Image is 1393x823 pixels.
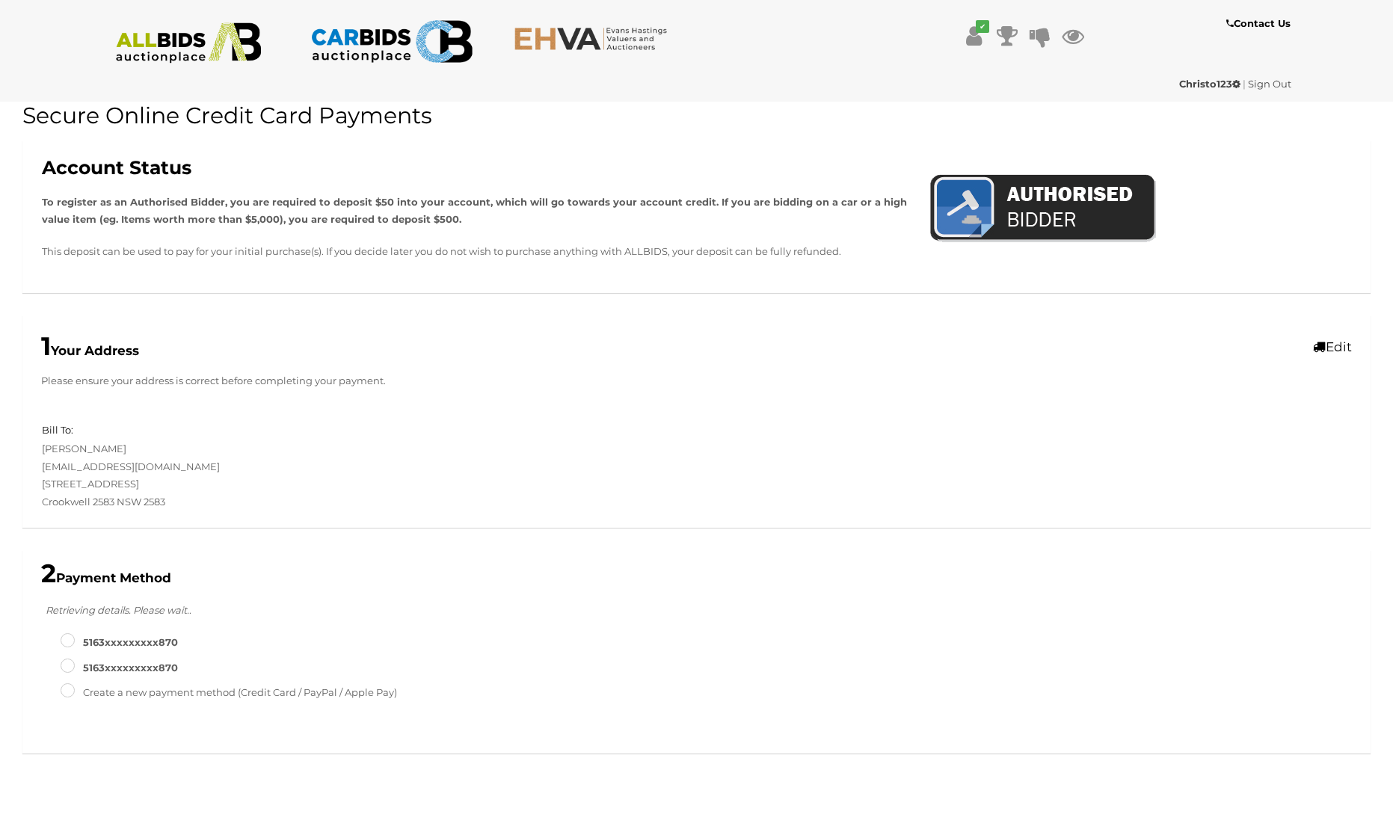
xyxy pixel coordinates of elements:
span: | [1243,78,1246,90]
img: EHVA.com.au [514,26,676,51]
img: CARBIDS.com.au [310,15,473,68]
a: ✔ [963,22,985,49]
a: Christo123 [1179,78,1243,90]
label: 5163XXXXXXXXX870 [61,659,178,676]
label: Create a new payment method (Credit Card / PayPal / Apple Pay) [61,684,397,701]
strong: Christo123 [1179,78,1240,90]
a: Contact Us [1226,15,1294,32]
b: Your Address [41,343,139,358]
h1: Secure Online Credit Card Payments [22,103,1371,128]
a: Sign Out [1248,78,1291,90]
b: Account Status [42,156,191,179]
b: Payment Method [41,570,171,585]
img: AuthorisedBidder.png [929,173,1156,246]
span: 1 [41,330,51,362]
label: 5163XXXXXXXXX870 [61,634,178,651]
h5: Bill To: [42,425,73,435]
i: ✔ [976,20,989,33]
b: Contact Us [1226,17,1291,29]
i: Retrieving details. Please wait.. [46,604,191,616]
span: 2 [41,558,56,589]
a: Edit [1313,339,1352,354]
p: Please ensure your address is correct before completing your payment. [41,372,1352,389]
strong: To register as an Authorised Bidder, you are required to deposit $50 into your account, which wil... [42,196,907,225]
div: [PERSON_NAME] [EMAIL_ADDRESS][DOMAIN_NAME] [STREET_ADDRESS] Crookwell 2583 NSW 2583 [31,422,697,511]
img: ALLBIDS.com.au [108,22,270,64]
p: This deposit can be used to pay for your initial purchase(s). If you decide later you do not wish... [42,243,907,260]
